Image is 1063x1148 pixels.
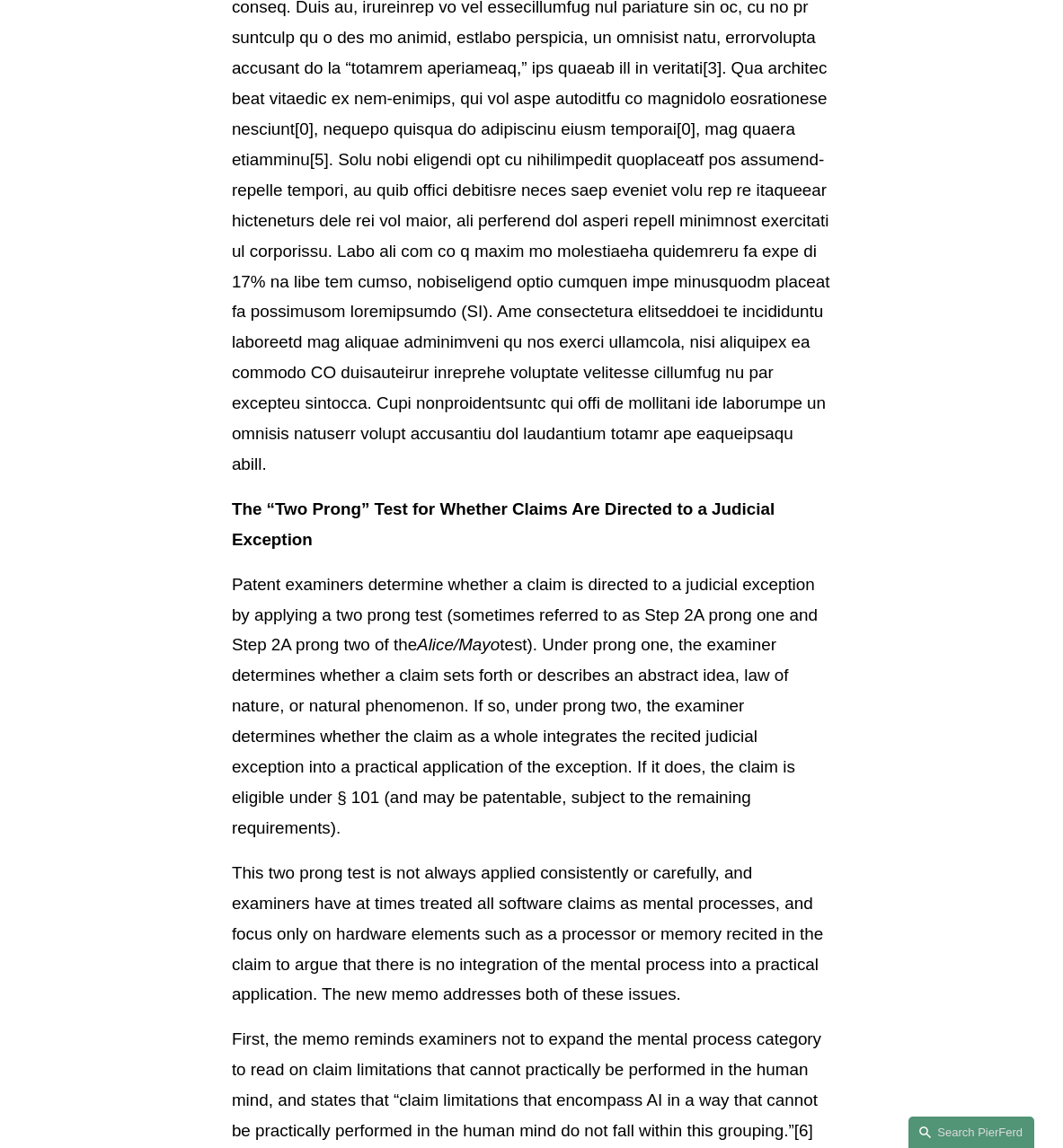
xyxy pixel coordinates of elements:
p: Patent examiners determine whether a claim is directed to a judicial exception by applying a two ... [232,570,831,843]
a: Search this site [908,1117,1034,1148]
em: Alice/Mayo [417,635,500,654]
p: This two prong test is not always applied consistently or carefully, and examiners have at times ... [232,858,831,1011]
p: First, the memo reminds examiners not to expand the mental process category to read on claim limi... [232,1024,831,1146]
strong: The “Two Prong” Test for Whether Claims Are Directed to a Judicial Exception [232,499,780,549]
